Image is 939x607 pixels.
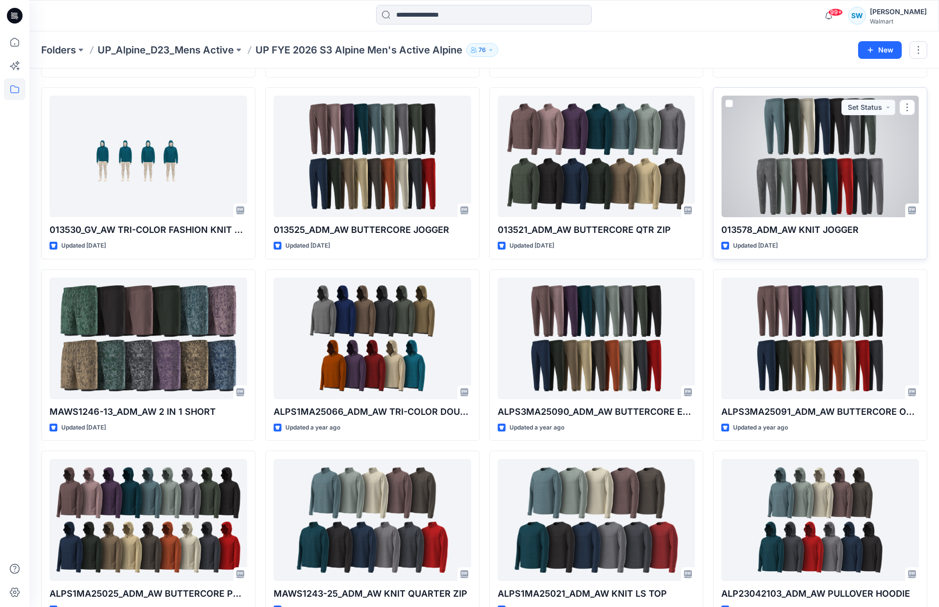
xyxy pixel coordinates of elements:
[41,43,76,57] a: Folders
[498,459,695,581] a: ALPS1MA25021_ADM_AW KNIT LS TOP
[509,241,554,251] p: Updated [DATE]
[50,459,247,581] a: ALPS1MA25025_ADM_AW BUTTERCORE PULLOVER HOODIE
[61,241,106,251] p: Updated [DATE]
[466,43,498,57] button: 76
[255,43,462,57] p: UP FYE 2026 S3 Alpine Men's Active Alpine
[479,45,486,55] p: 76
[721,459,919,581] a: ALP23042103_ADM_AW PULLOVER HOODIE
[870,6,927,18] div: [PERSON_NAME]
[721,96,919,217] a: 013578_ADM_AW KNIT JOGGER
[274,459,471,581] a: MAWS1243-25_ADM_AW KNIT QUARTER ZIP
[498,223,695,237] p: 013521_ADM_AW BUTTERCORE QTR ZIP
[733,423,788,433] p: Updated a year ago
[274,278,471,399] a: ALPS1MA25066_ADM_AW TRI-COLOR DOUBLE KNIT PULLOVER HOODIE
[50,278,247,399] a: MAWS1246-13_ADM_AW 2 IN 1 SHORT
[721,587,919,601] p: ALP23042103_ADM_AW PULLOVER HOODIE
[509,423,564,433] p: Updated a year ago
[50,405,247,419] p: MAWS1246-13_ADM_AW 2 IN 1 SHORT
[828,8,843,16] span: 99+
[274,587,471,601] p: MAWS1243-25_ADM_AW KNIT QUARTER ZIP
[285,241,330,251] p: Updated [DATE]
[50,587,247,601] p: ALPS1MA25025_ADM_AW BUTTERCORE PULLOVER HOODIE
[50,96,247,217] a: 013530_GV_AW TRI-COLOR FASHION KNIT FULL ZIP JACKET
[285,423,340,433] p: Updated a year ago
[498,587,695,601] p: ALPS1MA25021_ADM_AW KNIT LS TOP
[721,223,919,237] p: 013578_ADM_AW KNIT JOGGER
[498,278,695,399] a: ALPS3MA25090_ADM_AW BUTTERCORE ELASTICIZED BOTTOM JOGGER
[50,223,247,237] p: 013530_GV_AW TRI-COLOR FASHION KNIT FULL ZIP JACKET
[61,423,106,433] p: Updated [DATE]
[721,405,919,419] p: ALPS3MA25091_ADM_AW BUTTERCORE OPEN BOTTOM SLIM PANT
[274,223,471,237] p: 013525_ADM_AW BUTTERCORE JOGGER
[98,43,234,57] a: UP_Alpine_D23_Mens Active
[733,241,778,251] p: Updated [DATE]
[274,96,471,217] a: 013525_ADM_AW BUTTERCORE JOGGER
[274,405,471,419] p: ALPS1MA25066_ADM_AW TRI-COLOR DOUBLE KNIT PULLOVER HOODIE
[848,7,866,25] div: SW
[498,405,695,419] p: ALPS3MA25090_ADM_AW BUTTERCORE ELASTICIZED BOTTOM JOGGER
[498,96,695,217] a: 013521_ADM_AW BUTTERCORE QTR ZIP
[858,41,902,59] button: New
[721,278,919,399] a: ALPS3MA25091_ADM_AW BUTTERCORE OPEN BOTTOM SLIM PANT
[870,18,927,25] div: Walmart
